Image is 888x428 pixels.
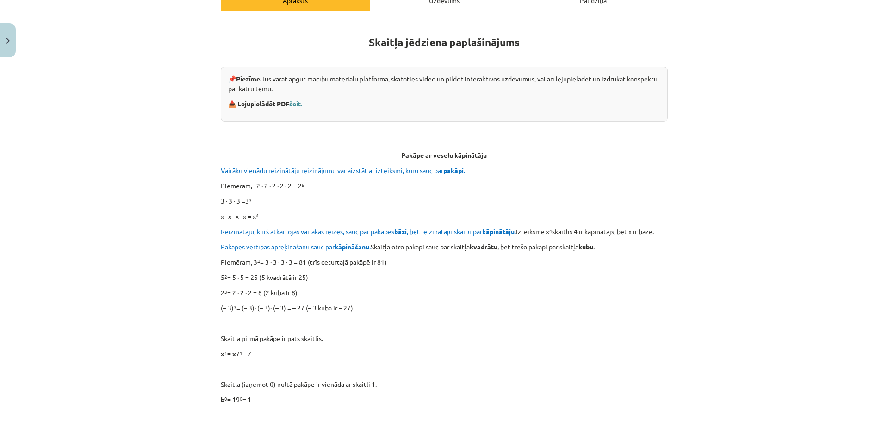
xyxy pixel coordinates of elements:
[443,166,465,174] b: pakāpi.
[221,196,668,206] p: 3 ∙ 3 ∙ 3 =3
[369,36,520,49] strong: Skaitļa jēdziena paplašinājums
[6,38,10,44] img: icon-close-lesson-0947bae3869378f0d4975bcd49f059093ad1ed9edebbc8119c70593378902aed.svg
[224,395,227,402] sup: 0
[221,334,668,343] p: Skaitļa pirmā pakāpe ir pats skaitlis.
[224,349,227,356] sup: 1
[257,258,260,265] sup: 4
[549,227,552,234] sup: 4
[221,273,668,282] p: 5 = 5 ∙ 5 = 25 (5 kvadrātā ir 25)
[221,211,668,221] p: x ∙ x ∙ x ∙ x = x
[227,349,236,358] b: = x
[249,197,252,204] sup: 3
[335,242,369,251] b: kāpināšanu
[470,242,497,251] b: kvadrātu
[221,288,668,298] p: 2 = 2 ∙ 2 ∙ 2 = 8 (2 kubā ir 8)
[394,227,407,236] b: bāzi
[221,257,668,267] p: Piemēram, 3 = 3 ∙ 3 ∙ 3 ∙ 3 = 81 (trīs ceturtajā pakāpē ir 81)
[221,181,668,191] p: Piemēram, 2 ∙ 2 ∙ 2 ∙ 2 ∙ 2 = 2
[221,242,371,251] span: Pakāpes vērtības aprēķināšanu sauc par .
[221,166,466,174] span: Vairāku vienādu reizinātāju reizinājumu var aizstāt ar izteiksmi, kuru sauc par
[221,227,668,236] p: Izteiksmē x skaitlis 4 ir kāpinātājs, bet x ir bāze.
[228,74,660,93] p: 📌 Jūs varat apgūt mācību materiālu platformā, skatoties video un pildot interaktīvos uzdevumus, v...
[221,349,224,358] b: x
[401,151,487,159] b: Pakāpe ar veselu kāpinātāju
[224,273,227,280] sup: 2
[228,99,304,108] strong: 📥 Lejupielādēt PDF
[224,288,227,295] sup: 3
[221,242,668,252] p: Skaitļa otro pakāpi sauc par skaitļa , bet trešo pakāpi par skaitļa .
[221,303,668,313] p: (– 3) = (– 3)∙ (– 3)∙ (– 3) = – 27 (– 3 kubā ir – 27)
[240,349,242,356] sup: 1
[221,395,668,404] p: 9 = 1
[482,227,515,236] b: kāpinātāju
[227,395,236,403] b: = 1
[289,99,302,108] a: šeit.
[302,181,304,188] sup: 5
[234,304,236,310] sup: 3
[240,395,242,402] sup: 0
[221,395,224,403] b: b
[221,349,668,359] p: 7 = 7
[221,379,668,389] p: Skaitļa (izņemot 0) nultā pakāpe ir vienāda ar skaitli 1.
[221,227,516,236] span: Reizinātāju, kurš atkārtojas vairākas reizes, sauc par pakāpes , bet reizinātāju skaitu par .
[578,242,593,251] b: kubu
[236,74,261,83] strong: Piezīme.
[256,212,259,219] sup: 4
